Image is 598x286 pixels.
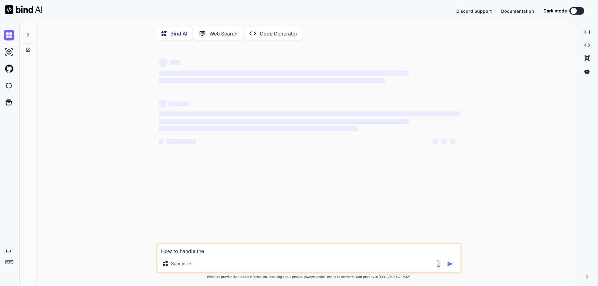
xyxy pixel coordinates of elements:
img: githubLight [4,63,14,74]
button: Discord Support [456,8,492,14]
img: icon [447,261,453,267]
span: ‌ [159,100,166,108]
button: Documentation [501,8,534,14]
img: attachment [435,260,442,267]
img: Bind AI [5,5,42,14]
p: Bind can provide inaccurate information, including about people. Always double-check its answers.... [156,274,462,279]
p: Code Generator [260,30,297,37]
span: ‌ [450,139,455,144]
span: ‌ [169,101,189,106]
p: Bind AI [170,30,187,37]
p: Web Search [209,30,238,37]
span: ‌ [159,119,409,124]
span: ‌ [159,139,164,144]
textarea: How to handle the [157,244,461,255]
span: ‌ [166,139,196,144]
span: ‌ [159,111,460,116]
img: ai-studio [4,47,14,57]
img: chat [4,30,14,40]
img: Pick Models [187,261,192,266]
span: ‌ [159,126,358,131]
span: ‌ [442,139,447,144]
span: ‌ [159,78,385,83]
span: Dark mode [543,8,567,14]
span: ‌ [159,71,409,76]
span: ‌ [170,60,180,65]
span: ‌ [159,58,168,67]
p: Source [171,260,185,267]
img: darkCloudIdeIcon [4,80,14,91]
span: ‌ [433,139,438,144]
